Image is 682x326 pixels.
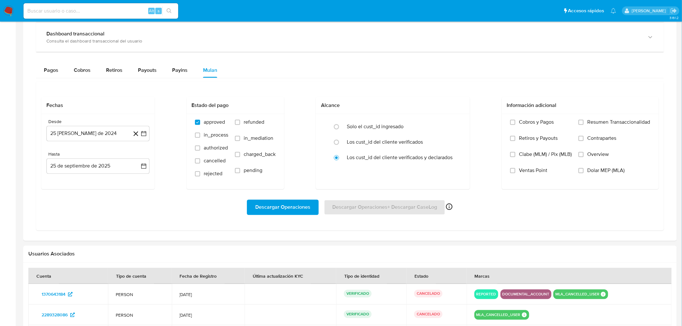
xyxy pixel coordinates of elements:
[158,8,160,14] span: s
[670,7,677,14] a: Salir
[568,7,604,14] span: Accesos rápidos
[669,15,679,20] span: 3.161.2
[24,7,178,15] input: Buscar usuario o caso...
[28,251,672,257] h2: Usuarios Asociados
[149,8,154,14] span: Alt
[611,8,616,14] a: Notificaciones
[632,8,668,14] p: ludmila.lanatti@mercadolibre.com
[162,6,176,15] button: search-icon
